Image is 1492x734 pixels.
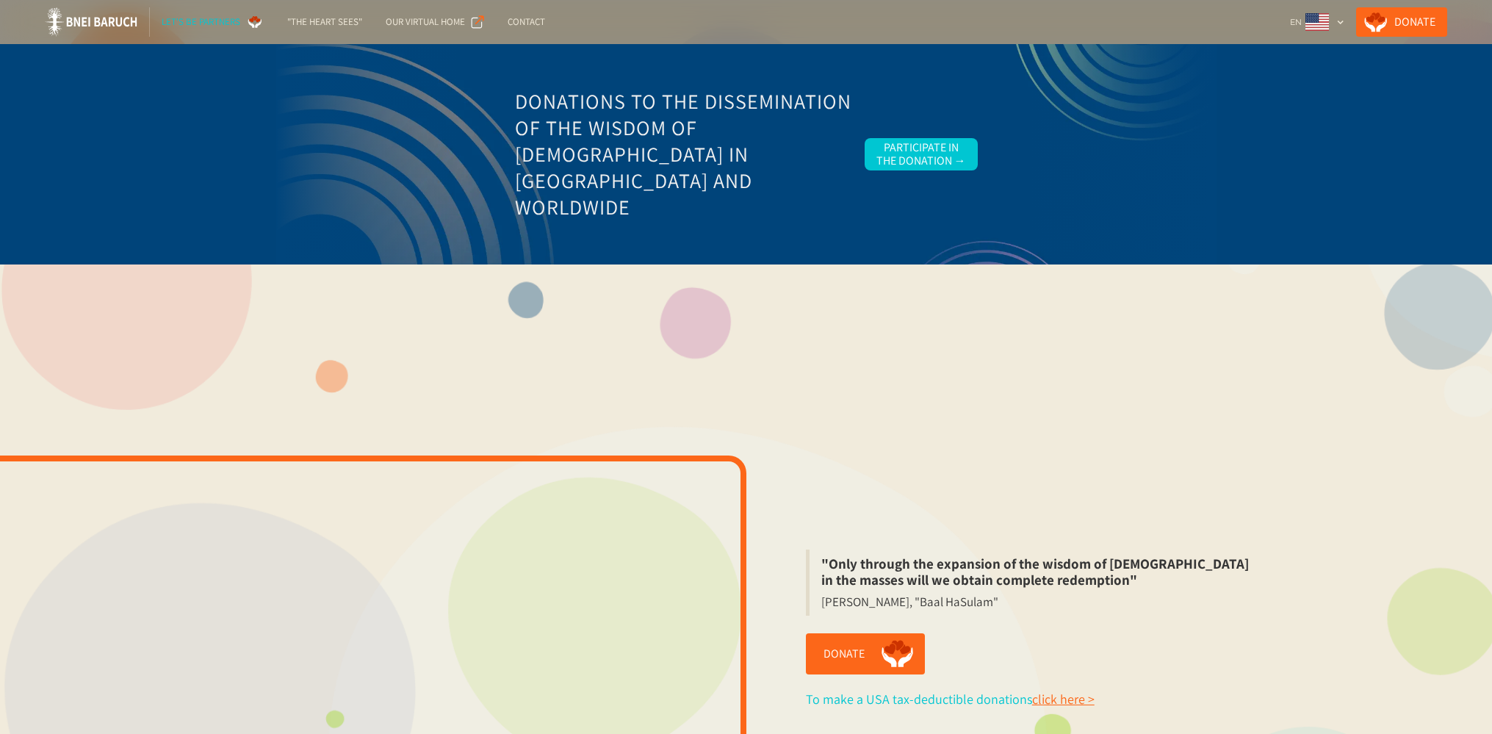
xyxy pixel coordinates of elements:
[508,15,545,29] div: Contact
[1284,7,1350,37] div: EN
[806,550,1275,594] blockquote: "Only through the expansion of the wisdom of [DEMOGRAPHIC_DATA] in the masses will we obtain comp...
[1032,691,1095,708] a: click here >
[515,88,853,220] h3: Donations to the Dissemination of the Wisdom of [DEMOGRAPHIC_DATA] in [GEOGRAPHIC_DATA] and World...
[374,7,496,37] a: Our Virtual Home
[1290,15,1302,29] div: EN
[287,15,362,29] div: "The Heart Sees"
[496,7,557,37] a: Contact
[162,15,240,29] div: Let's be partners
[150,7,275,37] a: Let's be partners
[806,692,1095,707] div: To make a USA tax-deductible donations
[386,15,465,29] div: Our Virtual Home
[806,594,1010,616] blockquote: [PERSON_NAME], "Baal HaSulam"
[876,141,966,168] div: Participate in the Donation →
[1356,7,1447,37] a: Donate
[806,633,925,674] a: Donate
[275,7,374,37] a: "The Heart Sees"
